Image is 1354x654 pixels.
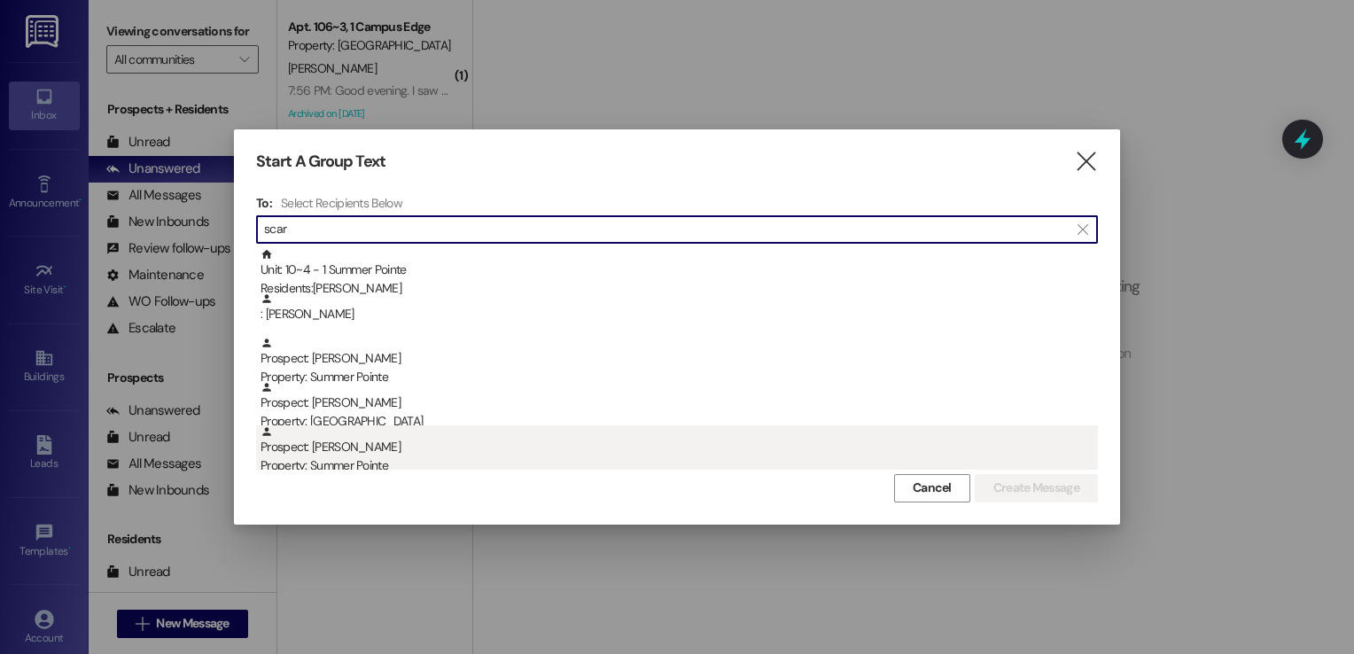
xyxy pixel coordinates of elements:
div: Property: [GEOGRAPHIC_DATA] [261,412,1098,431]
span: Cancel [913,479,952,497]
div: Unit: 10~4 - 1 Summer Pointe [261,248,1098,299]
i:  [1074,152,1098,171]
button: Clear text [1069,216,1097,243]
i:  [1078,222,1087,237]
h4: Select Recipients Below [281,195,402,211]
div: Unit: 10~4 - 1 Summer PointeResidents:[PERSON_NAME] [256,248,1098,292]
button: Cancel [894,474,970,502]
h3: To: [256,195,272,211]
div: Prospect: [PERSON_NAME] [261,425,1098,476]
input: Search for any contact or apartment [264,217,1069,242]
div: Prospect: [PERSON_NAME] [261,381,1098,432]
button: Create Message [975,474,1098,502]
div: : [PERSON_NAME] [261,292,1098,323]
span: Create Message [993,479,1079,497]
div: Prospect: [PERSON_NAME]Property: Summer Pointe [256,425,1098,470]
div: Prospect: [PERSON_NAME]Property: [GEOGRAPHIC_DATA] [256,381,1098,425]
div: Prospect: [PERSON_NAME] [261,337,1098,387]
div: Prospect: [PERSON_NAME]Property: Summer Pointe [256,337,1098,381]
div: Property: Summer Pointe [261,368,1098,386]
h3: Start A Group Text [256,152,385,172]
div: Residents: [PERSON_NAME] [261,279,1098,298]
div: : [PERSON_NAME] [256,292,1098,337]
div: Property: Summer Pointe [261,456,1098,475]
